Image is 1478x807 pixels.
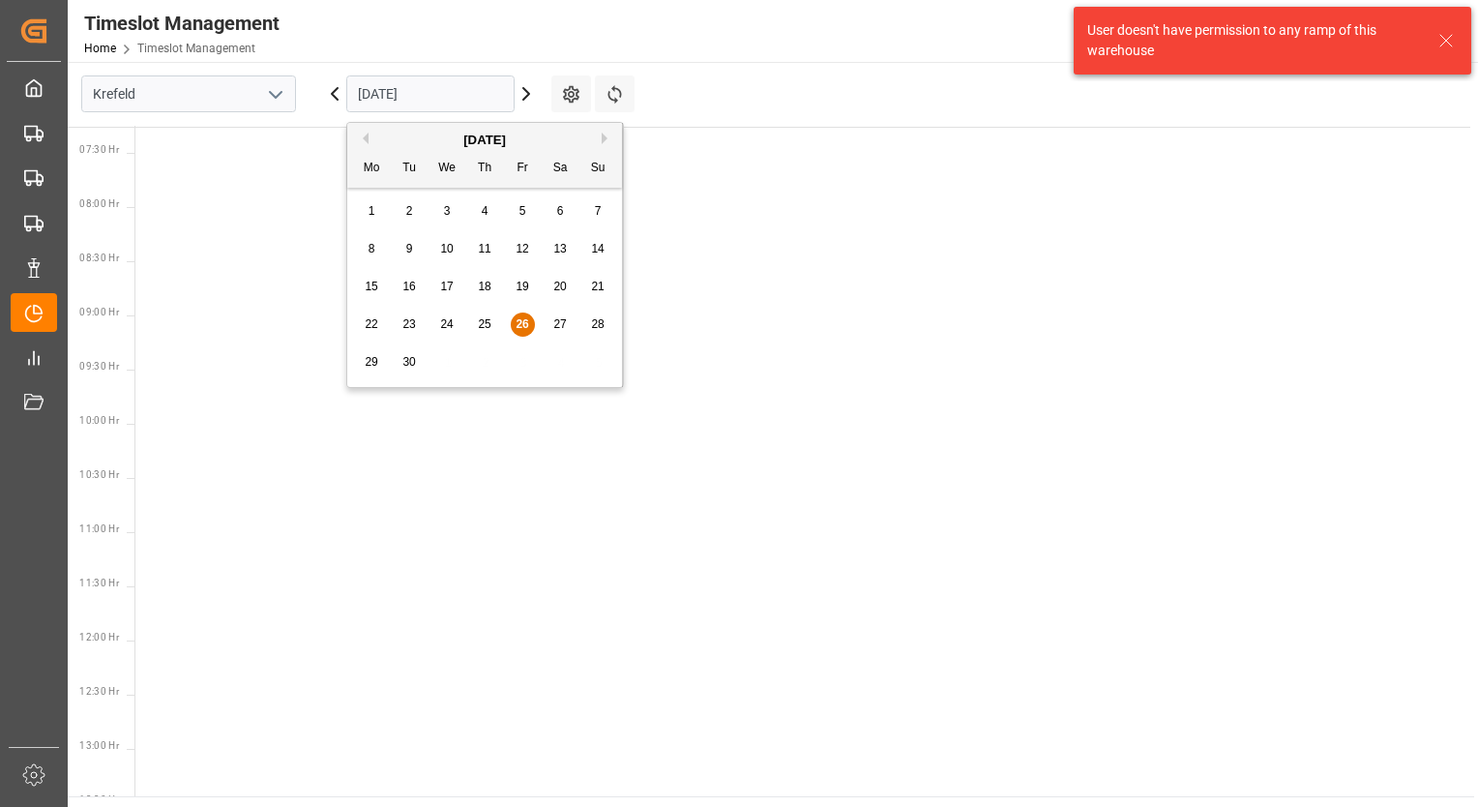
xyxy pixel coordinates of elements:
[473,275,497,299] div: Choose Thursday, September 18th, 2025
[511,157,535,181] div: Fr
[79,794,119,805] span: 13:30 Hr
[398,350,422,374] div: Choose Tuesday, September 30th, 2025
[398,275,422,299] div: Choose Tuesday, September 16th, 2025
[440,242,453,255] span: 10
[79,253,119,263] span: 08:30 Hr
[369,242,375,255] span: 8
[548,275,573,299] div: Choose Saturday, September 20th, 2025
[511,275,535,299] div: Choose Friday, September 19th, 2025
[402,355,415,369] span: 30
[435,157,459,181] div: We
[473,237,497,261] div: Choose Thursday, September 11th, 2025
[79,307,119,317] span: 09:00 Hr
[1087,20,1420,61] div: User doesn't have permission to any ramp of this warehouse
[548,313,573,337] div: Choose Saturday, September 27th, 2025
[516,242,528,255] span: 12
[435,275,459,299] div: Choose Wednesday, September 17th, 2025
[84,9,280,38] div: Timeslot Management
[79,361,119,372] span: 09:30 Hr
[553,317,566,331] span: 27
[398,313,422,337] div: Choose Tuesday, September 23rd, 2025
[79,686,119,697] span: 12:30 Hr
[79,578,119,588] span: 11:30 Hr
[402,317,415,331] span: 23
[406,242,413,255] span: 9
[482,204,488,218] span: 4
[357,133,369,144] button: Previous Month
[84,42,116,55] a: Home
[398,157,422,181] div: Tu
[595,204,602,218] span: 7
[435,313,459,337] div: Choose Wednesday, September 24th, 2025
[440,280,453,293] span: 17
[602,133,613,144] button: Next Month
[365,280,377,293] span: 15
[81,75,296,112] input: Type to search/select
[478,280,490,293] span: 18
[511,313,535,337] div: Choose Friday, September 26th, 2025
[548,199,573,224] div: Choose Saturday, September 6th, 2025
[586,237,610,261] div: Choose Sunday, September 14th, 2025
[591,242,604,255] span: 14
[553,242,566,255] span: 13
[347,131,622,150] div: [DATE]
[586,157,610,181] div: Su
[548,157,573,181] div: Sa
[79,632,119,643] span: 12:00 Hr
[79,469,119,480] span: 10:30 Hr
[360,199,384,224] div: Choose Monday, September 1st, 2025
[511,199,535,224] div: Choose Friday, September 5th, 2025
[406,204,413,218] span: 2
[79,523,119,534] span: 11:00 Hr
[473,313,497,337] div: Choose Thursday, September 25th, 2025
[402,280,415,293] span: 16
[353,193,617,381] div: month 2025-09
[586,313,610,337] div: Choose Sunday, September 28th, 2025
[516,280,528,293] span: 19
[553,280,566,293] span: 20
[79,144,119,155] span: 07:30 Hr
[398,237,422,261] div: Choose Tuesday, September 9th, 2025
[548,237,573,261] div: Choose Saturday, September 13th, 2025
[519,204,526,218] span: 5
[79,740,119,751] span: 13:00 Hr
[473,157,497,181] div: Th
[591,317,604,331] span: 28
[79,415,119,426] span: 10:00 Hr
[557,204,564,218] span: 6
[346,75,515,112] input: DD.MM.YYYY
[398,199,422,224] div: Choose Tuesday, September 2nd, 2025
[435,237,459,261] div: Choose Wednesday, September 10th, 2025
[260,79,289,109] button: open menu
[473,199,497,224] div: Choose Thursday, September 4th, 2025
[440,317,453,331] span: 24
[365,317,377,331] span: 22
[511,237,535,261] div: Choose Friday, September 12th, 2025
[360,237,384,261] div: Choose Monday, September 8th, 2025
[360,313,384,337] div: Choose Monday, September 22nd, 2025
[444,204,451,218] span: 3
[478,242,490,255] span: 11
[360,157,384,181] div: Mo
[79,198,119,209] span: 08:00 Hr
[369,204,375,218] span: 1
[586,199,610,224] div: Choose Sunday, September 7th, 2025
[586,275,610,299] div: Choose Sunday, September 21st, 2025
[360,350,384,374] div: Choose Monday, September 29th, 2025
[478,317,490,331] span: 25
[516,317,528,331] span: 26
[360,275,384,299] div: Choose Monday, September 15th, 2025
[591,280,604,293] span: 21
[435,199,459,224] div: Choose Wednesday, September 3rd, 2025
[365,355,377,369] span: 29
